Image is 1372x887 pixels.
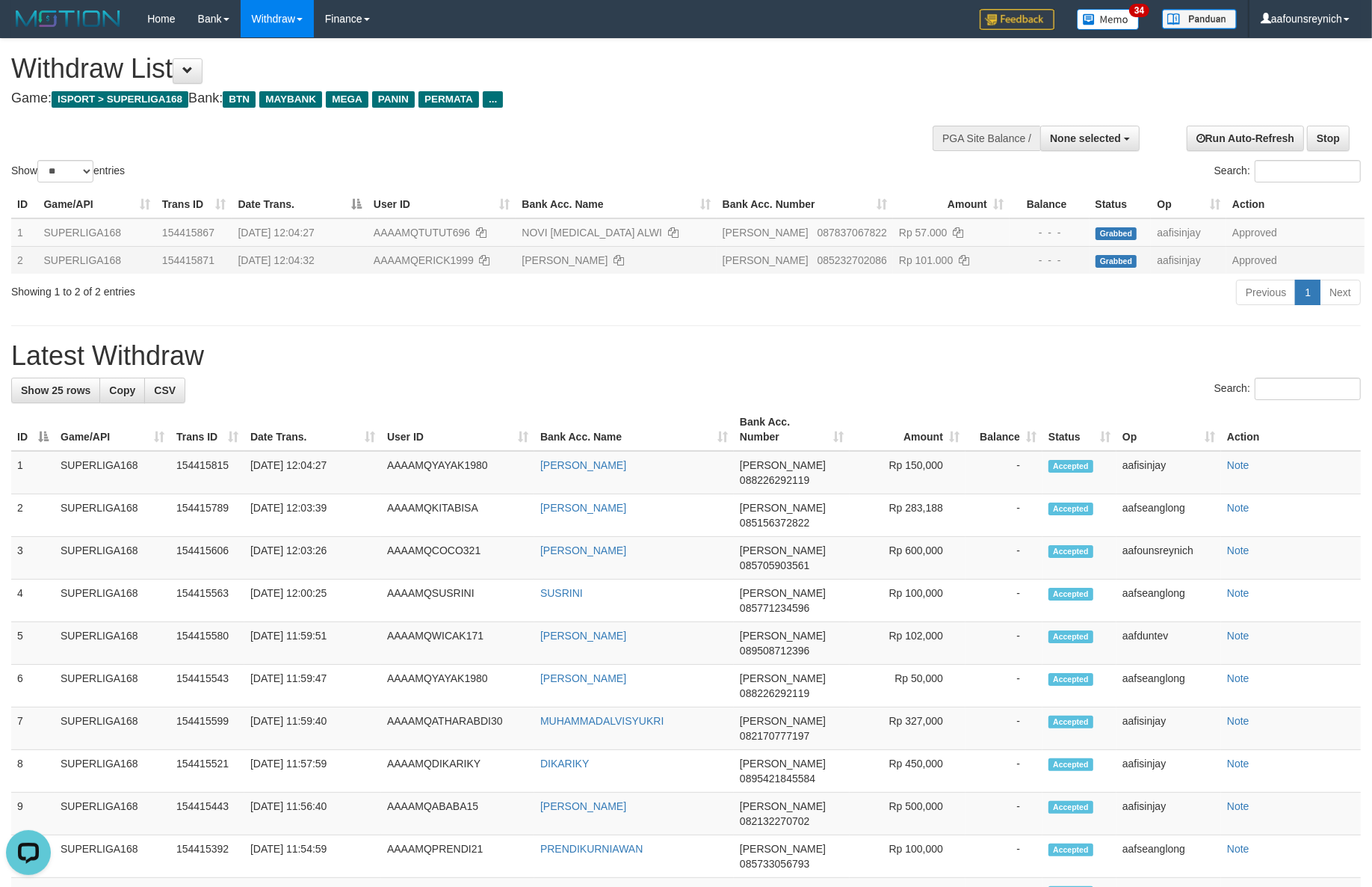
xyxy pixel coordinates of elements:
td: AAAAMQWICAK171 [381,622,534,665]
td: 4 [11,580,55,622]
td: SUPERLIGA168 [37,218,155,247]
span: Copy 089508712396 to clipboard [740,645,809,657]
span: [PERSON_NAME] [740,544,826,556]
td: 154415580 [170,622,244,665]
td: - [965,665,1042,708]
td: aafseanglong [1116,835,1221,878]
td: 8 [11,750,55,793]
td: 7 [11,708,55,750]
input: Search: [1255,378,1361,400]
div: Showing 1 to 2 of 2 entries [11,278,560,299]
td: [DATE] 11:56:40 [244,793,381,835]
th: Amount: activate to sort column ascending [893,191,1010,218]
td: 154415563 [170,580,244,622]
td: aafounsreynich [1116,537,1221,580]
button: None selected [1040,126,1140,151]
a: [PERSON_NAME] [540,630,626,642]
img: Feedback.jpg [980,9,1054,30]
span: Copy 085232702086 to clipboard [818,254,887,266]
img: Button%20Memo.svg [1077,9,1140,30]
td: aafisinjay [1151,218,1226,247]
span: Copy [109,384,135,396]
td: 154415392 [170,835,244,878]
th: Balance [1010,191,1090,218]
td: - [965,451,1042,494]
a: [PERSON_NAME] [540,502,626,514]
span: [PERSON_NAME] [740,459,826,471]
span: Accepted [1048,588,1093,601]
button: Open LiveChat chat widget [6,6,51,51]
td: AAAAMQDIKARIKY [381,750,534,793]
th: ID: activate to sort column descending [11,408,55,451]
td: [DATE] 11:59:40 [244,708,381,750]
td: [DATE] 11:57:59 [244,750,381,793]
span: AAAAMQERICK1999 [374,254,474,266]
a: SUSRINI [540,587,583,599]
td: 1 [11,451,55,494]
span: ... [483,91,503,108]
th: Bank Acc. Name: activate to sort column ascending [516,191,716,218]
th: Game/API: activate to sort column ascending [37,191,155,218]
a: Note [1227,459,1249,471]
th: User ID: activate to sort column ascending [381,408,534,451]
td: AAAAMQPRENDI21 [381,835,534,878]
td: aafseanglong [1116,494,1221,537]
span: Accepted [1048,503,1093,515]
td: 6 [11,665,55,708]
img: panduan.png [1162,9,1237,29]
a: 1 [1295,280,1320,305]
span: [DATE] 12:04:32 [238,254,314,266]
td: Rp 150,000 [850,451,965,494]
a: Copy [99,378,145,403]
a: Run Auto-Refresh [1187,126,1304,151]
td: [DATE] 12:04:27 [244,451,381,494]
span: ISPORT > SUPERLIGA168 [52,91,188,108]
td: - [965,793,1042,835]
h1: Withdraw List [11,54,900,84]
span: 34 [1129,4,1149,17]
td: - [965,494,1042,537]
a: MUHAMMADALVISYUKRI [540,715,664,727]
td: SUPERLIGA168 [55,494,170,537]
td: 2 [11,246,37,274]
td: SUPERLIGA168 [55,580,170,622]
a: Note [1227,800,1249,812]
span: Accepted [1048,630,1093,643]
td: Rp 450,000 [850,750,965,793]
a: [PERSON_NAME] [540,672,626,684]
td: [DATE] 12:00:25 [244,580,381,622]
a: [PERSON_NAME] [522,254,608,266]
div: - - - [1016,225,1084,240]
span: [PERSON_NAME] [740,672,826,684]
td: SUPERLIGA168 [55,537,170,580]
a: Note [1227,630,1249,642]
a: [PERSON_NAME] [540,544,626,556]
span: [PERSON_NAME] [740,800,826,812]
td: SUPERLIGA168 [55,750,170,793]
h4: Game: Bank: [11,91,900,106]
span: Accepted [1048,673,1093,686]
td: - [965,835,1042,878]
a: NOVI [MEDICAL_DATA] ALWI [522,227,661,239]
span: [PERSON_NAME] [740,715,826,727]
td: AAAAMQATHARABDI30 [381,708,534,750]
td: SUPERLIGA168 [55,708,170,750]
td: aafisinjay [1116,750,1221,793]
th: Action [1226,191,1365,218]
span: MAYBANK [259,91,322,108]
a: Note [1227,502,1249,514]
td: 5 [11,622,55,665]
span: Accepted [1048,460,1093,473]
td: - [965,750,1042,793]
td: 154415815 [170,451,244,494]
a: Next [1320,280,1361,305]
td: AAAAMQKITABISA [381,494,534,537]
span: 154415867 [162,227,214,239]
td: 154415521 [170,750,244,793]
td: aafisinjay [1151,246,1226,274]
a: Note [1227,715,1249,727]
td: [DATE] 11:59:47 [244,665,381,708]
span: [PERSON_NAME] [740,843,826,855]
td: [DATE] 11:59:51 [244,622,381,665]
th: Op: activate to sort column ascending [1151,191,1226,218]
